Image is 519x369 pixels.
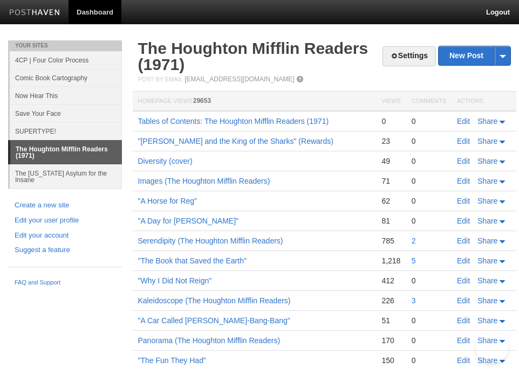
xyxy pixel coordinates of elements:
[477,217,497,225] span: Share
[138,236,283,245] a: Serendipity (The Houghton Mifflin Readers)
[138,39,368,73] a: The Houghton Mifflin Readers (1971)
[10,122,122,140] a: SUPERTYPE!
[138,356,206,365] a: "The Fun They Had"
[477,197,497,205] span: Share
[439,46,510,65] a: New Post
[381,336,400,345] div: 170
[381,316,400,325] div: 51
[457,276,470,285] a: Edit
[457,356,470,365] a: Edit
[10,141,122,164] a: The Houghton Mifflin Readers (1971)
[412,296,416,305] a: 3
[412,116,446,126] div: 0
[138,336,281,345] a: Panorama (The Houghton Mifflin Readers)
[383,46,436,66] a: Settings
[138,256,247,265] a: "The Book that Saved the Earth"
[412,316,446,325] div: 0
[381,156,400,166] div: 49
[381,196,400,206] div: 62
[15,278,115,288] a: FAQ and Support
[457,137,470,145] a: Edit
[412,336,446,345] div: 0
[381,216,400,226] div: 81
[477,137,497,145] span: Share
[412,156,446,166] div: 0
[457,316,470,325] a: Edit
[412,276,446,286] div: 0
[457,336,470,345] a: Edit
[457,236,470,245] a: Edit
[476,331,508,364] iframe: Help Scout Beacon - Open
[138,177,270,185] a: Images (The Houghton Mifflin Readers)
[381,176,400,186] div: 71
[457,157,470,165] a: Edit
[10,69,122,87] a: Comic Book Cartography
[138,76,183,82] span: Post by Email
[133,92,377,112] th: Homepage Views
[138,197,197,205] a: "A Horse for Reg"
[412,256,416,265] a: 5
[477,276,497,285] span: Share
[15,215,115,226] a: Edit your user profile
[381,136,400,146] div: 23
[9,9,60,17] img: Posthaven-bar
[193,97,211,105] span: 29653
[138,316,290,325] a: "A Car Called [PERSON_NAME]-Bang-Bang"
[457,177,470,185] a: Edit
[412,356,446,365] div: 0
[15,230,115,241] a: Edit your account
[457,117,470,126] a: Edit
[477,316,497,325] span: Share
[381,256,400,266] div: 1,218
[138,157,193,165] a: Diversity (cover)
[457,256,470,265] a: Edit
[381,276,400,286] div: 412
[10,164,122,189] a: The [US_STATE] Asylum for the Insane
[477,256,497,265] span: Share
[457,217,470,225] a: Edit
[457,296,470,305] a: Edit
[412,236,416,245] a: 2
[138,137,333,145] a: "[PERSON_NAME] and the King of the Sharks" (Rewards)
[381,236,400,246] div: 785
[185,75,294,83] a: [EMAIL_ADDRESS][DOMAIN_NAME]
[10,87,122,105] a: Now Hear This
[477,117,497,126] span: Share
[10,105,122,122] a: Save Your Face
[10,51,122,69] a: 4CP | Four Color Process
[477,296,497,305] span: Share
[381,296,400,305] div: 226
[412,176,446,186] div: 0
[381,116,400,126] div: 0
[477,177,497,185] span: Share
[477,236,497,245] span: Share
[138,117,329,126] a: Tables of Contents: The Houghton Mifflin Readers (1971)
[406,92,452,112] th: Comments
[412,136,446,146] div: 0
[138,276,212,285] a: "Why I Did Not Reign"
[15,200,115,211] a: Create a new site
[412,196,446,206] div: 0
[376,92,406,112] th: Views
[138,217,239,225] a: "A Day for [PERSON_NAME]"
[457,197,470,205] a: Edit
[8,40,122,51] li: Your Sites
[412,216,446,226] div: 0
[452,92,516,112] th: Actions
[381,356,400,365] div: 150
[477,157,497,165] span: Share
[138,296,291,305] a: Kaleidoscope (The Houghton Mifflin Readers)
[15,245,115,256] a: Suggest a feature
